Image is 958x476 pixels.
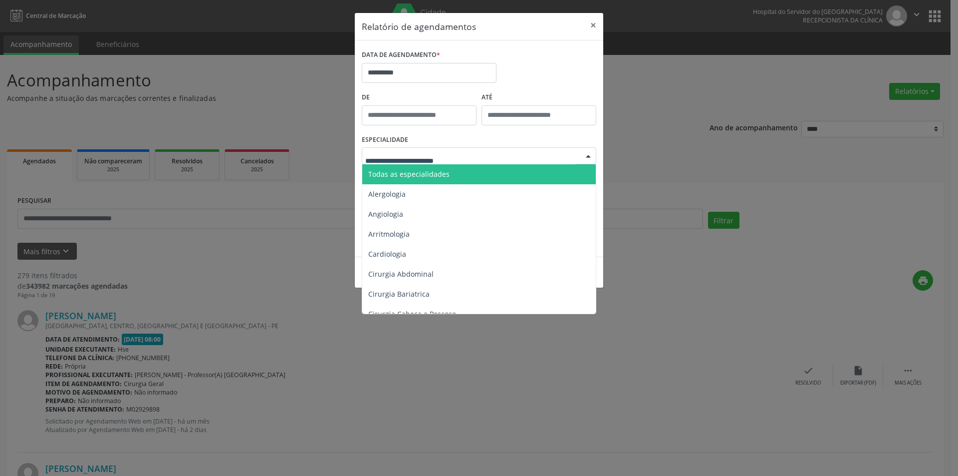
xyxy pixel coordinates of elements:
[368,169,450,179] span: Todas as especialidades
[368,269,434,279] span: Cirurgia Abdominal
[362,20,476,33] h5: Relatório de agendamentos
[368,249,406,259] span: Cardiologia
[368,309,456,319] span: Cirurgia Cabeça e Pescoço
[368,189,406,199] span: Alergologia
[362,47,440,63] label: DATA DE AGENDAMENTO
[368,289,430,299] span: Cirurgia Bariatrica
[481,90,596,105] label: ATÉ
[362,132,408,148] label: ESPECIALIDADE
[368,229,410,239] span: Arritmologia
[368,209,403,219] span: Angiologia
[583,13,603,37] button: Close
[362,90,477,105] label: De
